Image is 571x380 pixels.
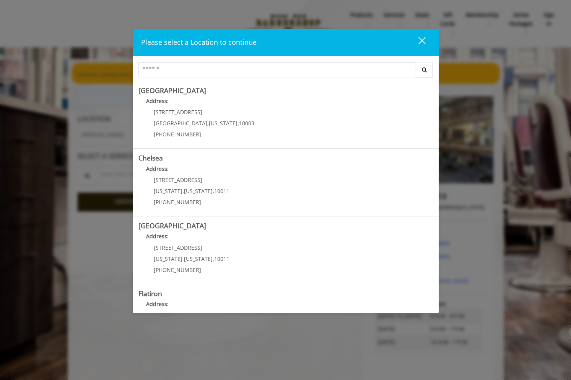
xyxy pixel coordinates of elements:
span: [GEOGRAPHIC_DATA] [154,120,207,127]
span: , [213,187,214,195]
span: [STREET_ADDRESS] [154,244,202,251]
span: [US_STATE] [184,255,213,262]
span: [STREET_ADDRESS] [154,108,202,116]
span: [PHONE_NUMBER] [154,198,201,206]
span: , [207,120,209,127]
b: Address: [146,300,169,308]
span: [US_STATE] [184,187,213,195]
button: close dialog [404,34,430,50]
span: [PHONE_NUMBER] [154,131,201,138]
b: Chelsea [138,153,163,162]
b: Flatiron [138,289,162,298]
b: [GEOGRAPHIC_DATA] [138,221,206,230]
span: [STREET_ADDRESS] [154,176,202,183]
span: [US_STATE] [209,120,238,127]
span: [PHONE_NUMBER] [154,266,201,274]
span: Please select a Location to continue [141,38,257,47]
b: [GEOGRAPHIC_DATA] [138,86,206,95]
div: Center Select [138,62,433,81]
span: 10011 [214,187,229,195]
div: close dialog [410,36,425,48]
span: , [238,120,239,127]
i: Search button [420,67,429,72]
b: Address: [146,233,169,240]
span: 10011 [214,255,229,262]
b: Address: [146,165,169,172]
span: [US_STATE] [154,255,182,262]
span: , [213,255,214,262]
span: , [182,255,184,262]
span: 10003 [239,120,254,127]
input: Search Center [138,62,416,77]
span: , [182,187,184,195]
b: Address: [146,97,169,105]
span: [US_STATE] [154,187,182,195]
